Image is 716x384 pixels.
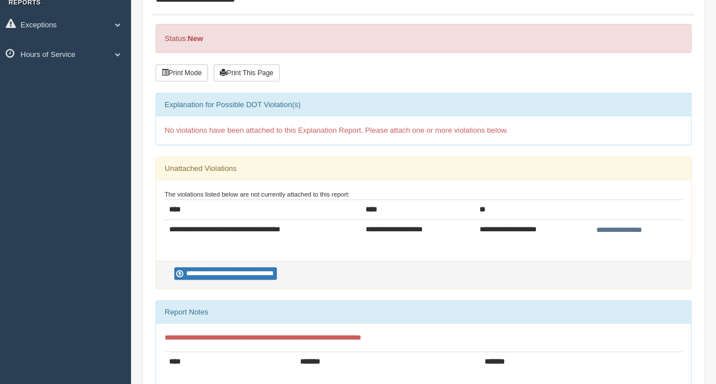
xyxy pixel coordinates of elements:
[156,24,692,53] div: Status:
[156,301,691,324] div: Report Notes
[156,93,691,116] div: Explanation for Possible DOT Violation(s)
[165,191,350,198] small: The violations listed below are not currently attached to this report:
[187,34,203,43] strong: New
[156,64,208,81] button: Print Mode
[165,126,508,134] span: No violations have been attached to this Explanation Report. Please attach one or more violations...
[156,157,691,180] div: Unattached Violations
[214,64,280,81] button: Print This Page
